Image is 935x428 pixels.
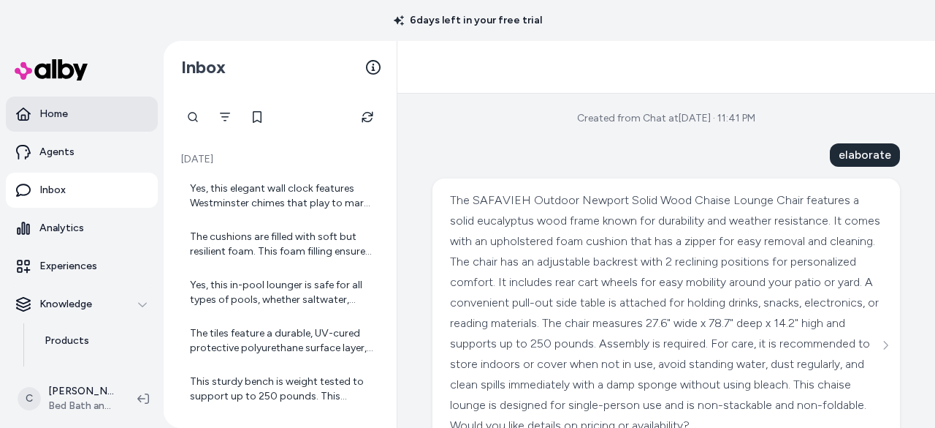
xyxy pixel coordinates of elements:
a: Inbox [6,173,158,208]
a: Agents [6,135,158,170]
a: The tiles feature a durable, UV-cured protective polyurethane surface layer, providing enhanced p... [178,318,382,364]
a: Products [30,323,158,358]
a: Analytics [6,211,158,246]
button: Knowledge [6,287,158,322]
p: Knowledge [39,297,92,312]
p: Inbox [39,183,66,198]
div: The cushions are filled with soft but resilient foam. This foam filling ensures they provide exce... [190,230,373,259]
button: See more [877,337,894,354]
p: Experiences [39,259,97,274]
div: Yes, this in-pool lounger is safe for all types of pools, whether saltwater, chlorine, vinyl, or ... [190,278,373,307]
button: C[PERSON_NAME]Bed Bath and Beyond [9,375,126,422]
a: Home [6,97,158,132]
a: This sturdy bench is weight tested to support up to 250 pounds. This robust construction ensures ... [178,366,382,413]
div: This sturdy bench is weight tested to support up to 250 pounds. This robust construction ensures ... [190,375,373,404]
p: [DATE] [178,152,382,167]
div: The tiles feature a durable, UV-cured protective polyurethane surface layer, providing enhanced p... [190,326,373,356]
div: Yes, this elegant wall clock features Westminster chimes that play to mark the passage of time. I... [190,181,373,211]
p: 6 days left in your free trial [385,13,551,28]
a: Yes, this elegant wall clock features Westminster chimes that play to mark the passage of time. I... [178,173,382,219]
button: Filter [210,102,240,132]
a: The cushions are filled with soft but resilient foam. This foam filling ensures they provide exce... [178,221,382,268]
a: Experiences [6,249,158,284]
img: alby Logo [15,59,88,80]
a: Yes, this in-pool lounger is safe for all types of pools, whether saltwater, chlorine, vinyl, or ... [178,269,382,316]
a: Documents [30,358,158,394]
p: Home [39,107,68,121]
p: [PERSON_NAME] [48,384,114,399]
span: Bed Bath and Beyond [48,399,114,413]
span: C [18,387,41,410]
p: Analytics [39,221,84,236]
div: elaborate [830,143,900,167]
div: Created from Chat at [DATE] · 11:41 PM [577,111,755,126]
p: Products [45,334,89,348]
h2: Inbox [181,56,226,78]
p: Agents [39,145,75,159]
button: Refresh [353,102,382,132]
